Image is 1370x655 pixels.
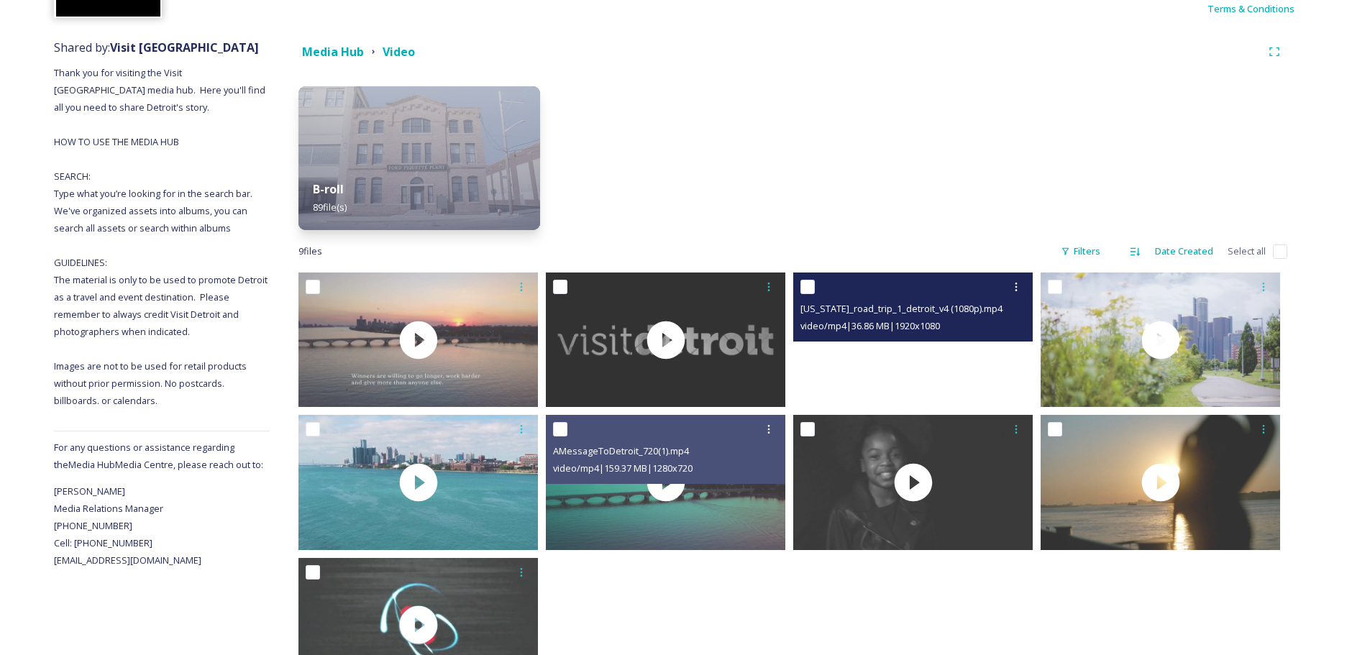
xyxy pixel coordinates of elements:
[1228,244,1266,258] span: Select all
[553,444,689,457] span: AMessageToDetroit_720(1).mp4
[800,302,1003,315] span: [US_STATE]_road_trip_1_detroit_v4 (1080p).mp4
[793,415,1033,549] img: thumbnail
[1041,272,1280,407] img: thumbnail
[54,441,263,471] span: For any questions or assistance regarding the Media Hub Media Centre, please reach out to:
[298,272,538,407] img: thumbnail
[1054,237,1108,265] div: Filters
[1148,237,1220,265] div: Date Created
[1041,415,1280,549] img: thumbnail
[298,86,540,230] img: 220930_Ford%2520Piquette%2520Ave%2520Plant%2520Museum%2520%252836%2529.jpg
[54,485,201,567] span: [PERSON_NAME] Media Relations Manager [PHONE_NUMBER] Cell: [PHONE_NUMBER] [EMAIL_ADDRESS][DOMAIN_...
[302,44,364,60] strong: Media Hub
[1207,2,1294,15] span: Terms & Conditions
[110,40,259,55] strong: Visit [GEOGRAPHIC_DATA]
[298,415,538,549] img: thumbnail
[313,201,347,214] span: 89 file(s)
[313,181,344,197] strong: B-roll
[54,66,270,407] span: Thank you for visiting the Visit [GEOGRAPHIC_DATA] media hub. Here you'll find all you need to sh...
[383,44,415,60] strong: Video
[553,462,693,475] span: video/mp4 | 159.37 MB | 1280 x 720
[298,244,322,258] span: 9 file s
[800,319,940,332] span: video/mp4 | 36.86 MB | 1920 x 1080
[54,40,259,55] span: Shared by:
[546,272,785,407] img: thumbnail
